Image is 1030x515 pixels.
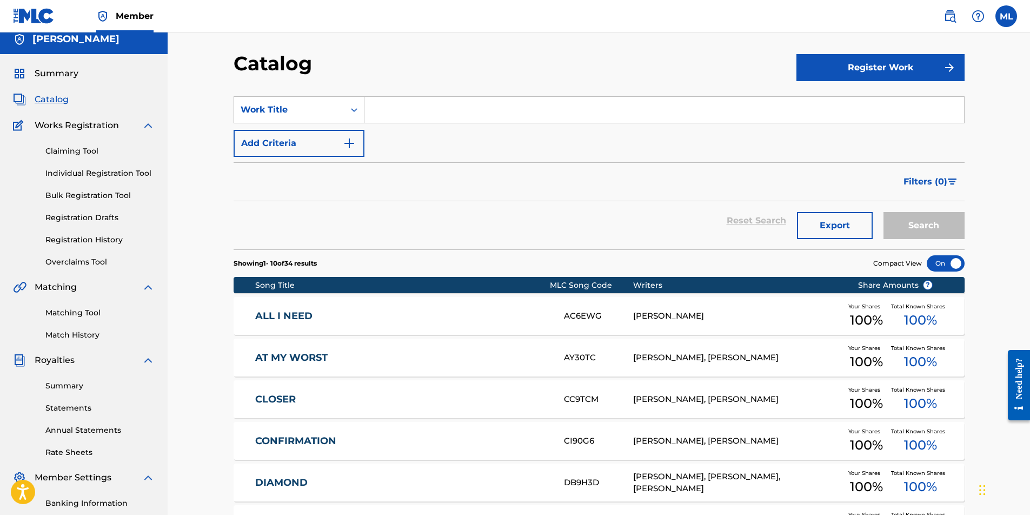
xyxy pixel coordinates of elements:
[45,146,155,157] a: Claiming Tool
[633,393,841,406] div: [PERSON_NAME], [PERSON_NAME]
[848,344,885,352] span: Your Shares
[13,8,55,24] img: MLC Logo
[550,280,633,291] div: MLC Song Code
[633,310,841,322] div: [PERSON_NAME]
[848,469,885,477] span: Your Shares
[234,130,364,157] button: Add Criteria
[850,311,883,330] span: 100 %
[13,67,26,80] img: Summary
[45,190,155,201] a: Bulk Registration Tool
[633,471,841,495] div: [PERSON_NAME], [PERSON_NAME], [PERSON_NAME]
[979,474,986,506] div: Drag
[116,10,154,22] span: Member
[858,280,933,291] span: Share Amounts
[904,394,937,413] span: 100 %
[850,477,883,497] span: 100 %
[45,256,155,268] a: Overclaims Tool
[45,498,155,509] a: Banking Information
[948,179,957,185] img: filter
[45,234,155,246] a: Registration History
[241,103,338,116] div: Work Title
[891,344,949,352] span: Total Known Shares
[904,435,937,455] span: 100 %
[850,394,883,413] span: 100 %
[255,310,549,322] a: ALL I NEED
[35,354,75,367] span: Royalties
[32,33,119,45] h5: MALIK LIGGINS
[35,119,119,132] span: Works Registration
[891,386,949,394] span: Total Known Shares
[35,67,78,80] span: Summary
[633,435,841,447] div: [PERSON_NAME], [PERSON_NAME]
[564,352,633,364] div: AY30TC
[45,447,155,458] a: Rate Sheets
[903,175,947,188] span: Filters ( 0 )
[13,33,26,46] img: Accounts
[897,168,965,195] button: Filters (0)
[255,393,549,406] a: CLOSER
[255,435,549,447] a: CONFIRMATION
[142,471,155,484] img: expand
[891,427,949,435] span: Total Known Shares
[45,212,155,223] a: Registration Drafts
[234,259,317,268] p: Showing 1 - 10 of 34 results
[13,93,26,106] img: Catalog
[564,393,633,406] div: CC9TCM
[13,354,26,367] img: Royalties
[904,352,937,372] span: 100 %
[848,386,885,394] span: Your Shares
[972,10,985,23] img: help
[873,259,922,268] span: Compact View
[633,352,841,364] div: [PERSON_NAME], [PERSON_NAME]
[891,469,949,477] span: Total Known Shares
[943,61,956,74] img: f7272a7cc735f4ea7f67.svg
[35,471,111,484] span: Member Settings
[995,5,1017,27] div: User Menu
[848,427,885,435] span: Your Shares
[45,425,155,436] a: Annual Statements
[45,329,155,341] a: Match History
[939,5,961,27] a: Public Search
[142,281,155,294] img: expand
[45,168,155,179] a: Individual Registration Tool
[891,302,949,311] span: Total Known Shares
[976,463,1030,515] iframe: Chat Widget
[45,402,155,414] a: Statements
[13,67,78,80] a: SummarySummary
[45,380,155,392] a: Summary
[967,5,989,27] div: Help
[343,137,356,150] img: 9d2ae6d4665cec9f34b9.svg
[848,302,885,311] span: Your Shares
[142,354,155,367] img: expand
[850,352,883,372] span: 100 %
[255,477,549,489] a: DIAMOND
[45,307,155,319] a: Matching Tool
[13,93,69,106] a: CatalogCatalog
[904,477,937,497] span: 100 %
[13,281,26,294] img: Matching
[564,310,633,322] div: AC6EWG
[923,281,932,289] span: ?
[13,119,27,132] img: Works Registration
[13,471,26,484] img: Member Settings
[255,352,549,364] a: AT MY WORST
[797,212,873,239] button: Export
[564,477,633,489] div: DB9H3D
[234,51,317,76] h2: Catalog
[142,119,155,132] img: expand
[96,10,109,23] img: Top Rightsholder
[904,311,937,330] span: 100 %
[796,54,965,81] button: Register Work
[633,280,841,291] div: Writers
[255,280,550,291] div: Song Title
[564,435,633,447] div: CI90G6
[943,10,956,23] img: search
[35,93,69,106] span: Catalog
[234,96,965,249] form: Search Form
[1000,340,1030,430] iframe: Resource Center
[850,435,883,455] span: 100 %
[35,281,77,294] span: Matching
